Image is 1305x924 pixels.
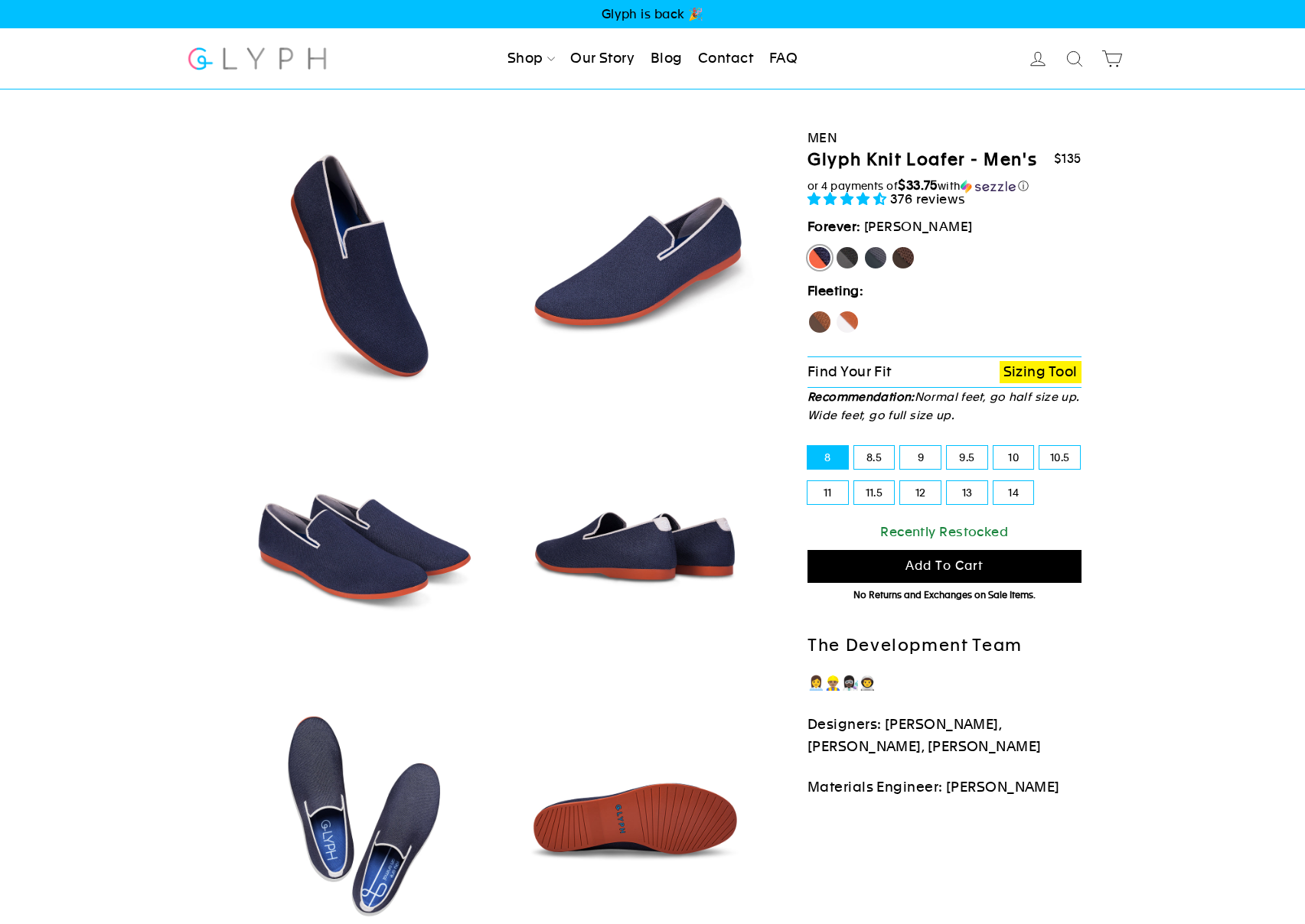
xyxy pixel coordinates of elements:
[807,714,1082,758] p: Designers: [PERSON_NAME], [PERSON_NAME], [PERSON_NAME]
[961,180,1016,194] img: Sezzle
[505,135,766,395] img: Marlin
[807,246,832,270] label: [PERSON_NAME]
[501,42,804,76] ul: Primary
[807,390,915,403] strong: Recommendation:
[501,42,561,76] a: Shop
[947,446,987,469] label: 9.5
[835,310,860,334] label: Fox
[864,219,973,234] span: [PERSON_NAME]
[807,219,861,234] strong: Forever:
[807,672,1082,695] p: 👩‍💼👷🏽‍♂️👩🏿‍🔬👨‍🚀
[835,246,860,270] label: Panther
[807,635,1082,657] h2: The Development Team
[807,128,1082,148] div: Men
[807,363,892,379] span: Find Your Fit
[900,446,941,469] label: 9
[947,481,987,504] label: 13
[993,446,1034,469] label: 10
[692,42,759,76] a: Contact
[763,42,804,76] a: FAQ
[807,481,848,504] label: 11
[505,409,766,670] img: Marlin
[853,590,1036,600] span: No Returns and Exchanges on Sale Items.
[898,177,938,193] span: $33.75
[807,776,1082,799] p: Materials Engineer: [PERSON_NAME]
[807,178,1082,194] div: or 4 payments of$33.75withSezzle Click to learn more about Sezzle
[1039,446,1080,469] label: 10.5
[807,178,1082,194] div: or 4 payments of with
[993,481,1034,504] label: 14
[807,388,1082,425] p: Normal feet, go half size up. Wide feet, go full size up.
[807,550,1082,583] button: Add to cart
[1000,361,1082,383] a: Sizing Tool
[186,38,329,79] img: Glyph
[807,191,890,207] span: 4.73 stars
[807,310,832,334] label: Hawk
[891,246,915,270] label: Mustang
[1054,151,1082,166] span: $135
[854,446,895,469] label: 8.5
[890,191,966,207] span: 376 reviews
[900,481,941,504] label: 12
[807,522,1082,542] div: Recently Restocked
[564,42,641,76] a: Our Story
[807,283,863,298] strong: Fleeting:
[807,149,1037,171] h1: Glyph Knit Loafer - Men's
[231,135,492,395] img: Marlin
[863,246,888,270] label: Rhino
[905,558,984,573] span: Add to cart
[807,446,848,469] label: 8
[854,481,895,504] label: 11.5
[231,409,492,670] img: Marlin
[644,42,689,76] a: Blog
